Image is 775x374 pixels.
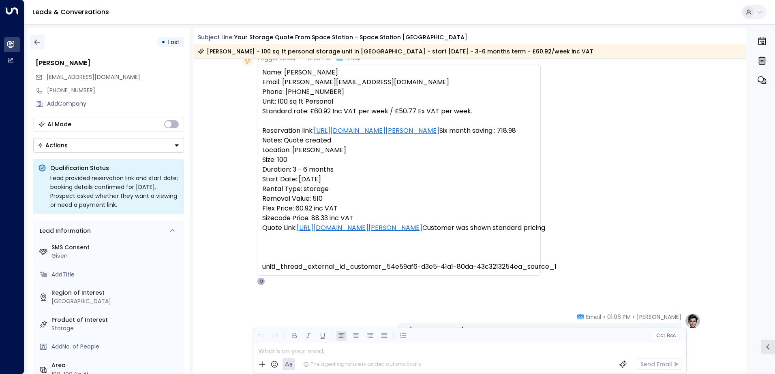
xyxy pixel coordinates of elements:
div: AI Mode [47,120,71,128]
div: O [257,277,265,285]
div: [PHONE_NUMBER] [47,86,184,95]
span: 01:06 PM [607,313,631,321]
div: Storage [51,324,181,333]
div: Button group with a nested menu [33,138,184,153]
pre: Name: [PERSON_NAME] Email: [PERSON_NAME][EMAIL_ADDRESS][DOMAIN_NAME] Phone: [PHONE_NUMBER] Unit: ... [262,68,535,272]
label: SMS Consent [51,243,181,252]
span: • [603,313,605,321]
div: [PERSON_NAME] [36,58,184,68]
span: Cc Bcc [656,333,675,338]
div: • [161,35,165,49]
div: The agent signature is added automatically [303,361,422,368]
div: AddNo. of People [51,342,181,351]
span: [PERSON_NAME] [637,313,681,321]
div: [GEOGRAPHIC_DATA] [51,297,181,306]
a: Leads & Conversations [32,7,109,17]
span: [EMAIL_ADDRESS][DOMAIN_NAME] [47,73,140,81]
div: Given [51,252,181,260]
div: AddCompany [47,100,184,108]
label: Product of Interest [51,316,181,324]
div: Your storage quote from Space Station - Space Station [GEOGRAPHIC_DATA] [234,33,467,42]
button: Redo [270,331,280,341]
span: tinaashley@outlook.com [47,73,140,81]
button: Undo [256,331,266,341]
label: Area [51,361,181,370]
span: • [633,313,635,321]
div: Lead Information [37,227,91,235]
div: [PERSON_NAME] - 100 sq ft personal storage unit in [GEOGRAPHIC_DATA] - start [DATE] - 3-6 months ... [198,47,593,55]
span: Subject Line: [198,33,233,41]
div: AddTitle [51,270,181,279]
label: Region of Interest [51,289,181,297]
div: Actions [38,142,68,149]
div: Lead provided reservation link and start date; booking details confirmed for [DATE]. Prospect ask... [50,174,179,209]
span: | [664,333,666,338]
p: Qualification Status [50,164,179,172]
button: Actions [33,138,184,153]
img: profile-logo.png [685,313,701,329]
button: Cc|Bcc [653,332,679,340]
span: Lost [168,38,180,46]
a: [URL][DOMAIN_NAME][PERSON_NAME] [297,223,422,233]
a: [URL][DOMAIN_NAME][PERSON_NAME] [314,126,439,136]
span: Email [586,313,601,321]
